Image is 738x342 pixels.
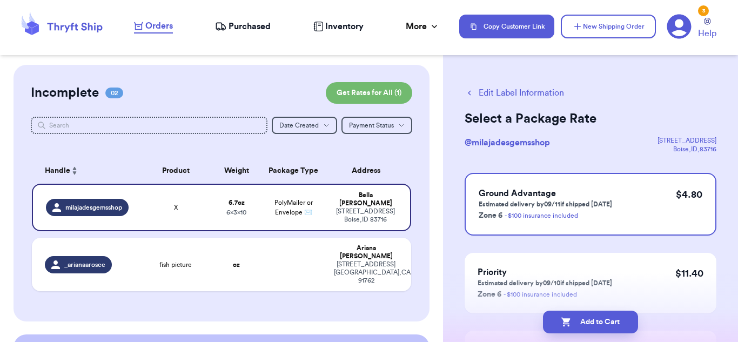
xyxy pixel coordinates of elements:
[334,191,397,207] div: Bella [PERSON_NAME]
[174,203,178,212] span: X
[159,260,192,269] span: fish picture
[70,164,79,177] button: Sort ascending
[233,261,240,268] strong: oz
[259,158,327,184] th: Package Type
[465,86,564,99] button: Edit Label Information
[229,20,271,33] span: Purchased
[341,117,412,134] button: Payment Status
[505,212,578,219] a: - $100 insurance included
[279,122,319,129] span: Date Created
[676,187,702,202] p: $ 4.80
[465,110,716,128] h2: Select a Package Rate
[272,117,337,134] button: Date Created
[313,20,364,33] a: Inventory
[274,199,313,216] span: PolyMailer or Envelope ✉️
[65,203,122,212] span: milajadesgemsshop
[327,158,411,184] th: Address
[325,20,364,33] span: Inventory
[465,138,550,147] span: @ milajadesgemsshop
[698,18,716,40] a: Help
[479,200,612,209] p: Estimated delivery by 09/11 if shipped [DATE]
[226,209,246,216] span: 6 x 3 x 10
[334,260,398,285] div: [STREET_ADDRESS] [GEOGRAPHIC_DATA] , CA 91762
[31,84,99,102] h2: Incomplete
[215,20,271,33] a: Purchased
[134,19,173,33] a: Orders
[334,207,397,224] div: [STREET_ADDRESS] Boise , ID 83716
[229,199,245,206] strong: 6.7 oz
[658,145,716,153] div: Boise , ID , 83716
[675,266,703,281] p: $ 11.40
[561,15,656,38] button: New Shipping Order
[479,189,556,198] span: Ground Advantage
[138,158,213,184] th: Product
[334,244,398,260] div: Ariana [PERSON_NAME]
[478,279,612,287] p: Estimated delivery by 09/10 if shipped [DATE]
[504,291,577,298] a: - $100 insurance included
[543,311,638,333] button: Add to Cart
[698,27,716,40] span: Help
[478,291,501,298] span: Zone 6
[478,268,507,277] span: Priority
[406,20,440,33] div: More
[326,82,412,104] button: Get Rates for All (1)
[214,158,259,184] th: Weight
[698,5,709,16] div: 3
[145,19,173,32] span: Orders
[667,14,692,39] a: 3
[349,122,394,129] span: Payment Status
[105,88,123,98] span: 02
[459,15,554,38] button: Copy Customer Link
[479,212,502,219] span: Zone 6
[64,260,105,269] span: _arianaarosee
[31,117,267,134] input: Search
[45,165,70,177] span: Handle
[658,136,716,145] div: [STREET_ADDRESS]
